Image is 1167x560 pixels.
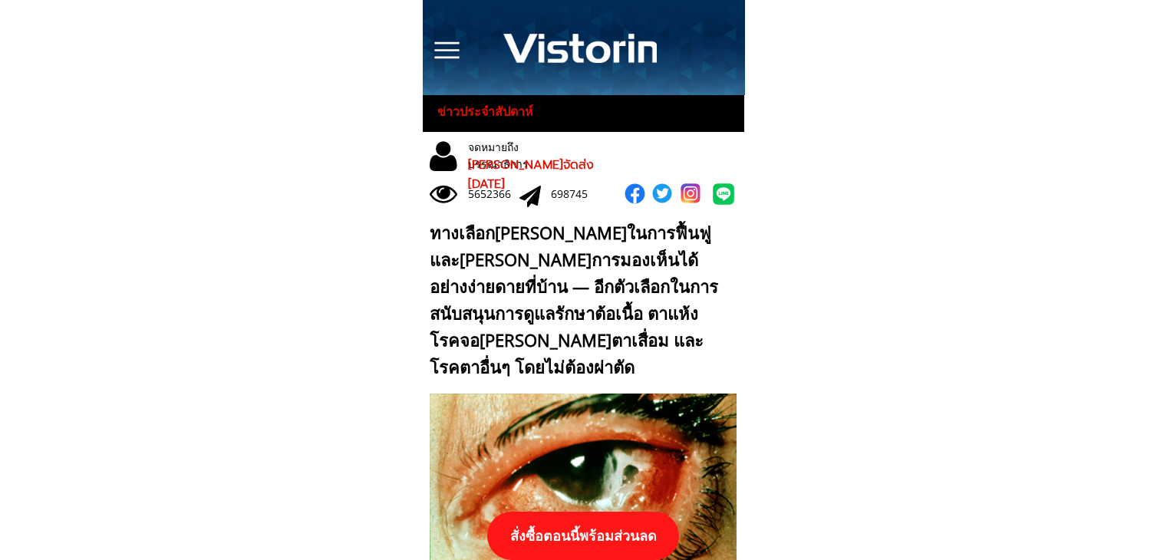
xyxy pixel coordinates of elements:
div: 5652366 [468,186,519,203]
span: [PERSON_NAME]จัดส่ง [DATE] [468,156,594,194]
div: 698745 [551,186,602,203]
div: ทางเลือก[PERSON_NAME]ในการฟื้นฟูและ[PERSON_NAME]การมองเห็นได้อย่างง่ายดายที่บ้าน — อีกตัวเลือกในก... [430,219,730,381]
div: จดหมายถึงบรรณาธิการ [468,139,579,173]
h3: ข่าวประจำสัปดาห์ [437,102,547,122]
